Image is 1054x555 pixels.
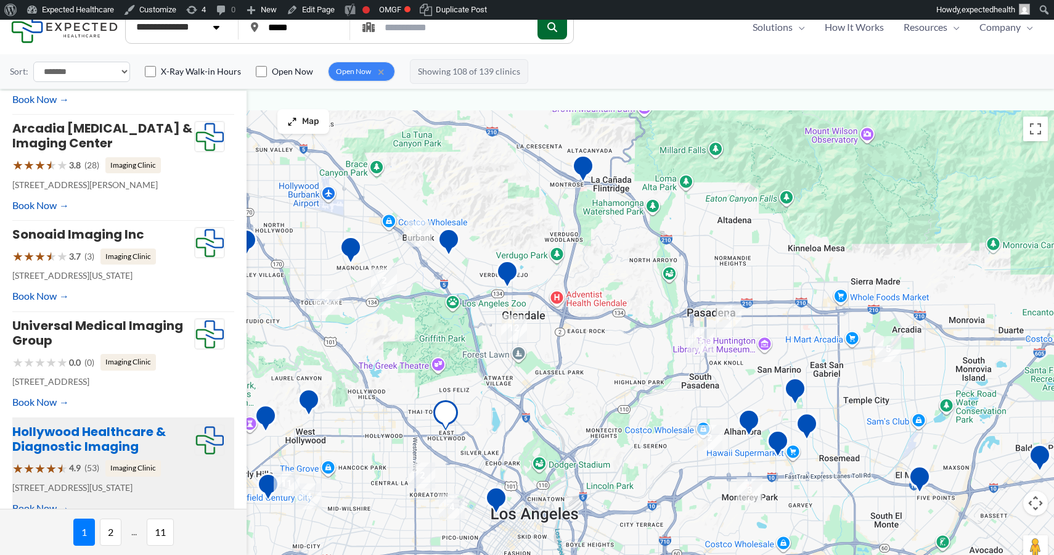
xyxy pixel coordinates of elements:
[46,245,57,268] span: ★
[126,519,142,546] span: ...
[272,65,313,78] label: Open Now
[439,494,465,520] div: 4
[195,319,224,350] img: Expected Healthcare Logo
[12,317,183,349] a: Universal Medical Imaging Group
[12,226,144,243] a: Sonoaid Imaging Inc
[743,18,815,36] a: SolutionsMenu Toggle
[12,90,69,109] a: Book Now
[815,18,894,36] a: How It Works
[697,425,722,451] div: 2
[274,471,300,496] div: 11
[257,473,279,504] div: SimonMed Imaging &#8211; Beverly Hills Olympic
[35,351,46,374] span: ★
[10,64,28,80] label: Sort:
[12,196,69,215] a: Book Now
[909,466,931,497] div: Centrelake Imaging &#8211; El Monte
[12,287,69,305] a: Book Now
[302,117,319,127] span: Map
[84,157,99,173] span: (28)
[35,154,46,176] span: ★
[296,483,322,509] div: 4
[894,18,970,36] a: ResourcesMenu Toggle
[970,18,1043,36] a: CompanyMenu Toggle
[825,18,884,36] span: How It Works
[57,245,68,268] span: ★
[1023,491,1048,516] button: Map camera controls
[161,65,241,78] label: X-Ray Walk-in Hours
[11,11,118,43] img: Expected Healthcare Logo - side, dark font, small
[35,457,46,480] span: ★
[23,245,35,268] span: ★
[12,120,192,152] a: Arcadia [MEDICAL_DATA] & Imaging Center
[688,327,714,353] div: 3
[12,499,69,517] a: Book Now
[23,154,35,176] span: ★
[1023,117,1048,141] button: Toggle fullscreen view
[57,351,68,374] span: ★
[46,154,57,176] span: ★
[105,157,161,173] span: Imaging Clinic
[100,354,156,370] span: Imaging Clinic
[496,260,518,292] div: Imaging Specialists of Glendale
[255,405,277,436] div: Sunset Diagnostic Radiology
[904,18,947,36] span: Resources
[340,236,362,268] div: Portable Diagnostic Imaging
[12,423,166,455] a: Hollywood Healthcare & Diagnostic Imaging
[12,177,194,193] p: [STREET_ADDRESS][PERSON_NAME]
[69,355,81,371] span: 0.0
[84,460,99,476] span: (53)
[277,109,329,134] button: Map
[737,477,762,503] div: 3
[438,228,460,260] div: Glenoaks Imaging Professionals
[1029,444,1051,475] div: Heavenly 3D 4D Ultrasounds
[298,388,320,420] div: Western Diagnostic Radiology by RADDICO &#8211; West Hollywood
[716,304,741,330] div: 4
[979,18,1021,36] span: Company
[100,249,156,265] span: Imaging Clinic
[336,65,371,78] span: Open Now
[796,413,818,444] div: Diagnostic Medical Group
[69,157,81,173] span: 3.8
[195,121,224,152] img: Expected Healthcare Logo
[57,154,68,176] span: ★
[46,457,57,480] span: ★
[287,117,297,126] img: Maximize
[12,480,194,496] p: [STREET_ADDRESS][US_STATE]
[12,393,69,411] a: Book Now
[375,65,387,78] span: ×
[73,519,95,546] span: 1
[947,18,960,36] span: Menu Toggle
[12,268,194,284] p: [STREET_ADDRESS][US_STATE]
[409,462,435,488] div: 2
[314,289,340,315] div: 2
[57,457,68,480] span: ★
[195,425,224,456] img: Expected Healthcare Logo
[23,457,35,480] span: ★
[147,519,174,546] span: 11
[84,355,94,371] span: (0)
[410,59,528,84] span: Showing 108 of 139 clinics
[12,457,23,480] span: ★
[100,519,121,546] span: 2
[485,487,507,518] div: United Medical Imaging of Los Angeles
[12,351,23,374] span: ★
[105,460,161,476] span: Imaging Clinic
[738,409,760,440] div: Pacific Medical Imaging
[69,460,81,476] span: 4.9
[84,249,94,265] span: (3)
[406,221,432,247] div: 3
[433,400,458,434] div: Hollywood Healthcare &#038; Diagnostic Imaging
[753,18,793,36] span: Solutions
[793,18,805,36] span: Menu Toggle
[501,315,527,341] div: 12
[572,155,594,186] div: SoCal Imaging &#038; Open MRI
[35,245,46,268] span: ★
[12,154,23,176] span: ★
[23,351,35,374] span: ★
[371,268,397,294] div: 2
[767,430,789,461] div: Synergy Imaging Center
[69,249,81,265] span: 3.7
[875,336,901,362] div: 5
[12,374,194,390] p: [STREET_ADDRESS]
[962,5,1015,14] span: expectedhealth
